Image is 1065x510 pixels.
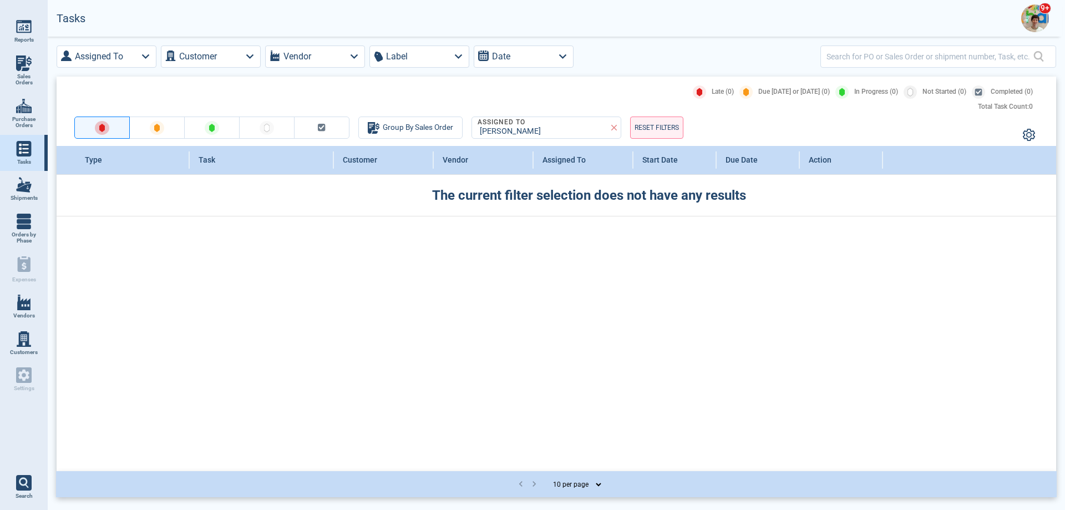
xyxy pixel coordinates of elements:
[283,49,311,64] label: Vendor
[16,98,32,114] img: menu_icon
[161,46,261,68] button: Customer
[854,88,898,96] span: In Progress (0)
[474,46,574,68] button: Date
[443,155,468,164] span: Vendor
[476,127,612,137] div: [PERSON_NAME]
[16,141,32,156] img: menu_icon
[492,49,510,64] label: Date
[476,119,526,127] legend: Assigned To
[16,19,32,34] img: menu_icon
[85,155,102,164] span: Type
[826,48,1033,64] input: Search for PO or Sales Order or shipment number, Task, etc.
[16,214,32,229] img: menu_icon
[57,12,85,25] h2: Tasks
[9,231,39,244] span: Orders by Phase
[10,349,38,356] span: Customers
[199,155,215,164] span: Task
[16,177,32,193] img: menu_icon
[514,477,541,492] nav: pagination navigation
[386,49,408,64] label: Label
[11,195,38,201] span: Shipments
[179,49,217,64] label: Customer
[809,155,831,164] span: Action
[712,88,734,96] span: Late (0)
[368,121,453,134] div: Group By Sales Order
[14,37,34,43] span: Reports
[369,46,469,68] button: Label
[726,155,758,164] span: Due Date
[57,46,156,68] button: Assigned To
[75,49,123,64] label: Assigned To
[16,295,32,310] img: menu_icon
[1021,4,1049,32] img: Avatar
[16,493,33,499] span: Search
[16,331,32,347] img: menu_icon
[16,55,32,71] img: menu_icon
[1039,3,1051,14] span: 9+
[9,73,39,86] span: Sales Orders
[343,155,377,164] span: Customer
[922,88,966,96] span: Not Started (0)
[991,88,1033,96] span: Completed (0)
[978,103,1033,111] div: Total Task Count: 0
[358,117,463,139] button: Group By Sales Order
[642,155,678,164] span: Start Date
[9,116,39,129] span: Purchase Orders
[758,88,830,96] span: Due [DATE] or [DATE] (0)
[265,46,365,68] button: Vendor
[17,159,31,165] span: Tasks
[630,117,683,139] button: RESET FILTERS
[13,312,35,319] span: Vendors
[542,155,586,164] span: Assigned To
